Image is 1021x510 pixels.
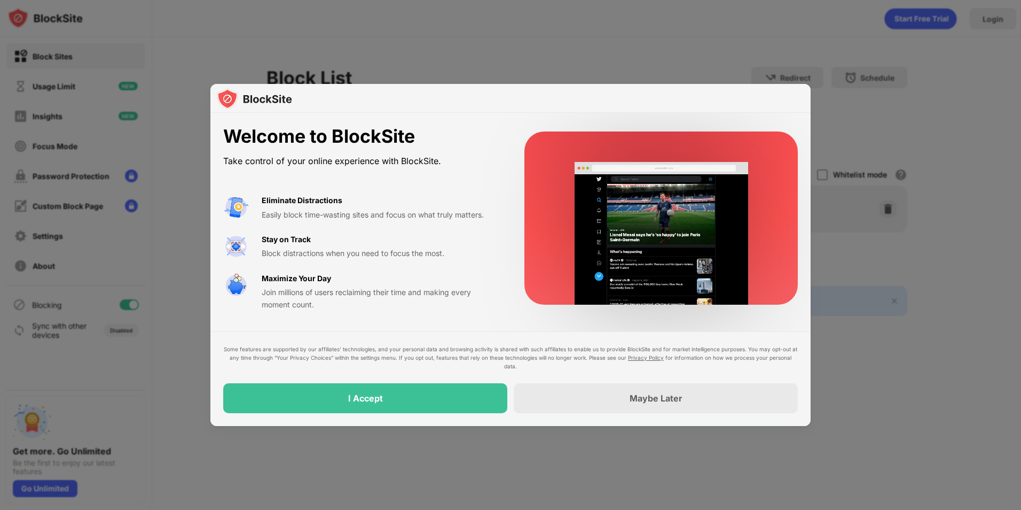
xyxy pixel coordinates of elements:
[223,234,249,259] img: value-focus.svg
[630,393,682,404] div: Maybe Later
[223,345,798,370] div: Some features are supported by our affiliates’ technologies, and your personal data and browsing ...
[262,209,499,221] div: Easily block time-wasting sites and focus on what truly matters.
[262,287,499,311] div: Join millions of users reclaiming their time and making every moment count.
[223,153,499,169] div: Take control of your online experience with BlockSite.
[628,354,664,361] a: Privacy Policy
[262,248,499,259] div: Block distractions when you need to focus the most.
[262,234,311,245] div: Stay on Track
[223,126,499,148] div: Welcome to BlockSite
[223,195,249,220] img: value-avoid-distractions.svg
[348,393,383,404] div: I Accept
[223,273,249,298] img: value-safe-time.svg
[217,88,292,110] img: logo-blocksite.svg
[262,273,331,284] div: Maximize Your Day
[262,195,342,206] div: Eliminate Distractions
